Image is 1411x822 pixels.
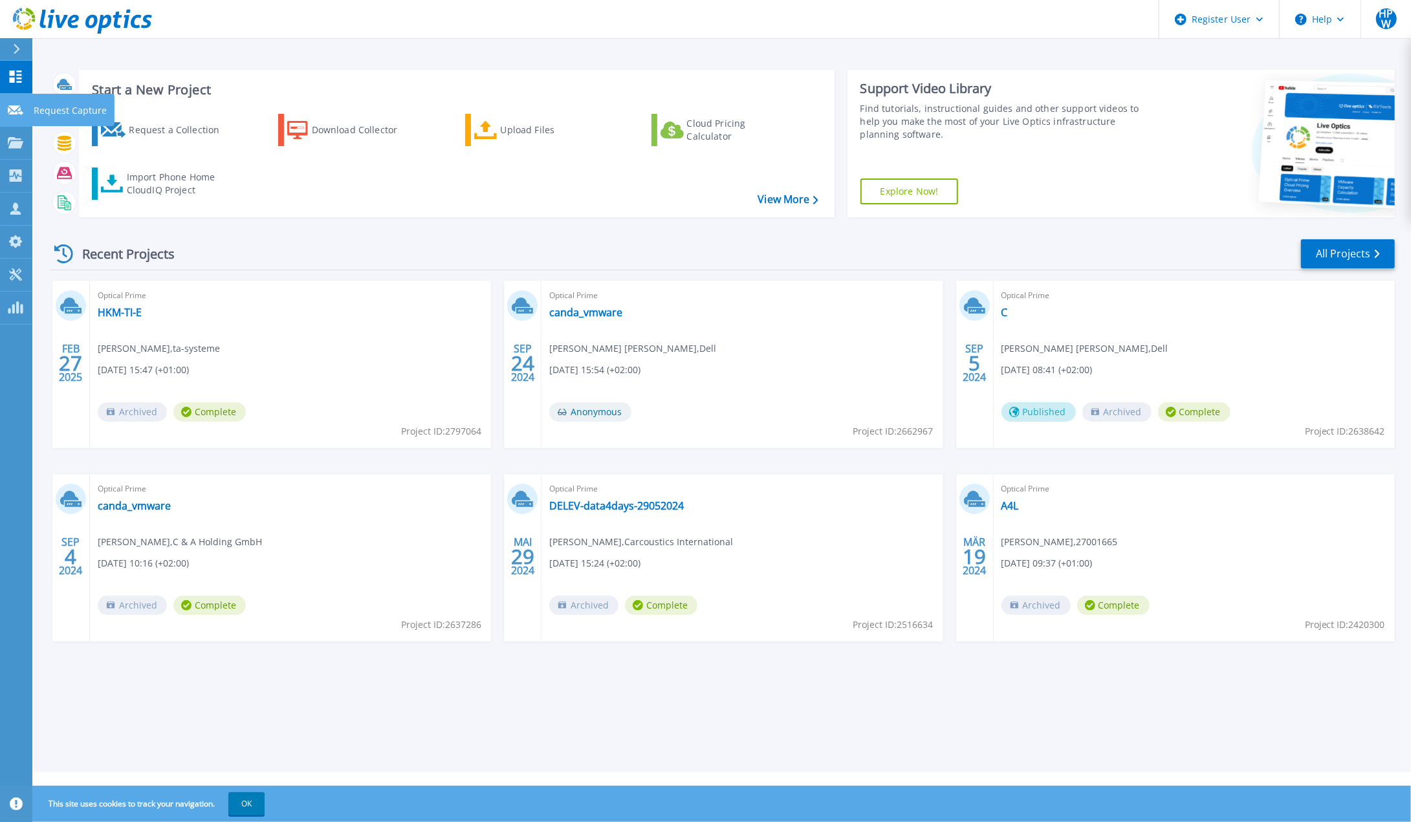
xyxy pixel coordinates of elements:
span: [DATE] 15:47 (+01:00) [98,363,189,377]
div: Request a Collection [129,117,232,143]
span: [PERSON_NAME] [PERSON_NAME] , Dell [1001,341,1168,356]
div: Support Video Library [860,80,1141,97]
span: Published [1001,402,1076,422]
span: [PERSON_NAME] , 27001665 [1001,535,1118,549]
span: Anonymous [549,402,631,422]
button: OK [228,792,265,816]
div: MÄR 2024 [962,533,987,580]
h3: Start a New Project [92,83,818,97]
span: [PERSON_NAME] , ta-systeme [98,341,220,356]
span: HPW [1376,8,1397,29]
span: Optical Prime [549,482,935,496]
div: FEB 2025 [58,340,83,387]
span: Project ID: 2516634 [853,618,934,632]
span: Project ID: 2420300 [1305,618,1385,632]
span: Complete [173,596,246,615]
span: Optical Prime [1001,288,1387,303]
span: Archived [98,596,167,615]
div: Cloud Pricing Calculator [687,117,791,143]
p: Request Capture [34,94,107,127]
span: [DATE] 15:24 (+02:00) [549,556,640,570]
a: C [1001,306,1008,319]
span: Complete [173,402,246,422]
span: Optical Prime [1001,482,1387,496]
span: Optical Prime [98,482,483,496]
a: Download Collector [278,114,422,146]
span: Project ID: 2637286 [401,618,481,632]
div: Download Collector [312,117,415,143]
a: View More [758,193,818,206]
span: 4 [65,551,76,562]
span: Archived [549,596,618,615]
span: 29 [511,551,534,562]
div: Upload Files [501,117,604,143]
span: [DATE] 08:41 (+02:00) [1001,363,1093,377]
span: Project ID: 2638642 [1305,424,1385,438]
span: Optical Prime [549,288,935,303]
a: HKM-TI-E [98,306,142,319]
span: 5 [968,358,980,369]
span: Optical Prime [98,288,483,303]
span: [DATE] 09:37 (+01:00) [1001,556,1093,570]
span: 19 [963,551,986,562]
a: canda_vmware [549,306,622,319]
a: canda_vmware [98,499,171,512]
span: [DATE] 10:16 (+02:00) [98,556,189,570]
div: SEP 2024 [510,340,535,387]
span: [DATE] 15:54 (+02:00) [549,363,640,377]
span: Archived [98,402,167,422]
span: 27 [59,358,82,369]
div: SEP 2024 [962,340,987,387]
a: Cloud Pricing Calculator [651,114,796,146]
span: Project ID: 2662967 [853,424,934,438]
span: Archived [1082,402,1152,422]
span: 24 [511,358,534,369]
div: Recent Projects [50,238,192,270]
a: DELEV-data4days-29052024 [549,499,684,512]
a: All Projects [1301,239,1395,268]
span: [PERSON_NAME] [PERSON_NAME] , Dell [549,341,716,356]
span: Archived [1001,596,1071,615]
span: Project ID: 2797064 [401,424,481,438]
span: Complete [1158,402,1231,422]
span: [PERSON_NAME] , Carcoustics International [549,535,733,549]
a: Upload Files [465,114,609,146]
div: MAI 2024 [510,533,535,580]
div: Find tutorials, instructional guides and other support videos to help you make the most of your L... [860,102,1141,141]
span: This site uses cookies to track your navigation. [36,792,265,816]
a: A4L [1001,499,1019,512]
span: Complete [625,596,697,615]
a: Request a Collection [92,114,236,146]
a: Explore Now! [860,178,959,204]
div: Import Phone Home CloudIQ Project [127,171,228,197]
span: Complete [1077,596,1150,615]
div: SEP 2024 [58,533,83,580]
span: [PERSON_NAME] , C & A Holding GmbH [98,535,262,549]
